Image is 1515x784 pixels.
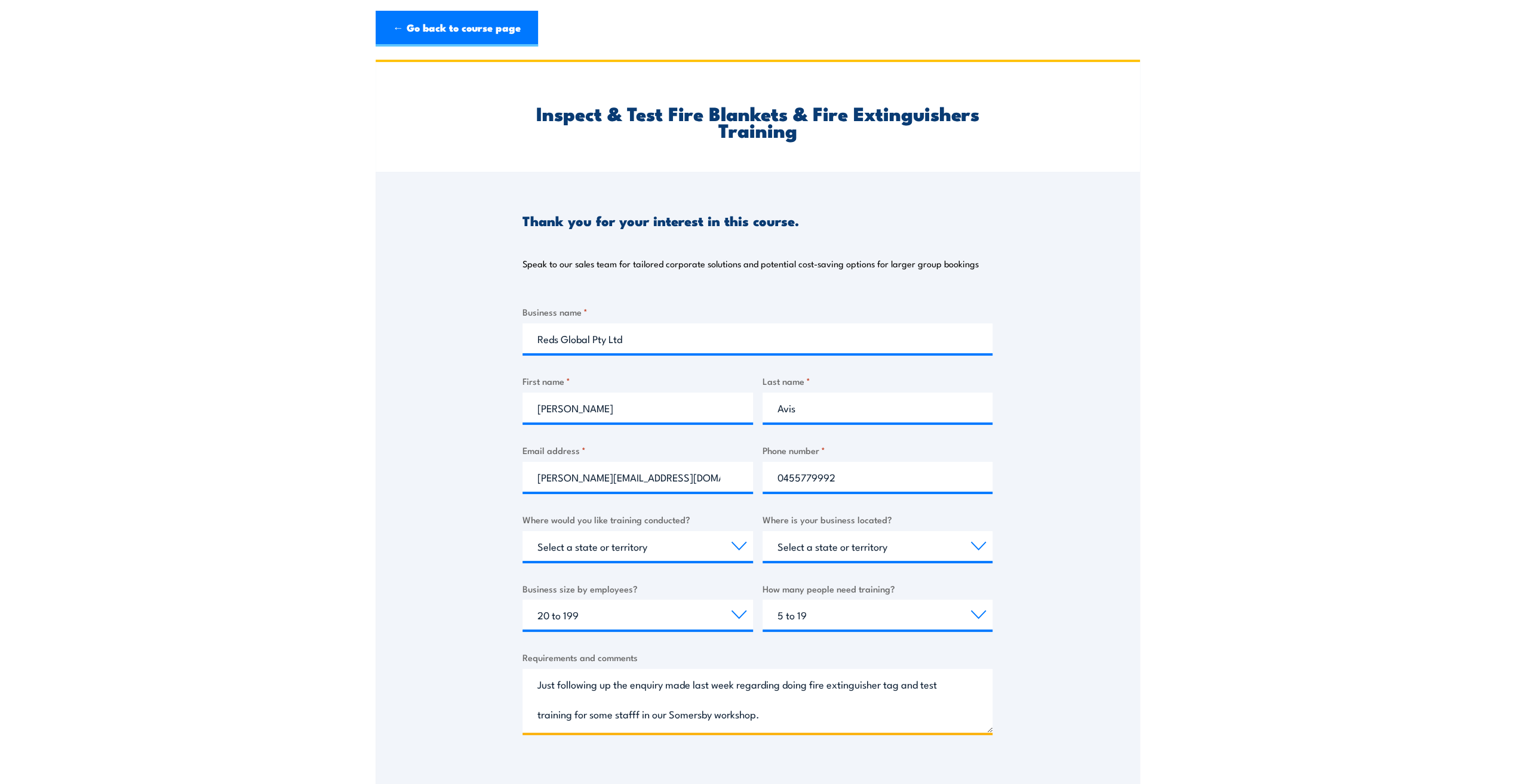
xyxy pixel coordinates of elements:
[763,513,993,526] label: Where is your business located?
[523,582,753,595] label: Business size by employees?
[523,650,992,664] label: Requirements and comments
[376,11,538,47] a: ← Go back to course page
[523,443,753,457] label: Email address
[523,258,979,270] p: Speak to our sales team for tailored corporate solutions and potential cost-saving options for la...
[523,214,799,227] h3: Thank you for your interest in this course.
[763,443,993,457] label: Phone number
[763,374,993,388] label: Last name
[523,374,753,388] label: First name
[763,582,993,595] label: How many people need training?
[523,104,992,138] h2: Inspect & Test Fire Blankets & Fire Extinguishers Training
[523,305,992,319] label: Business name
[523,513,753,526] label: Where would you like training conducted?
